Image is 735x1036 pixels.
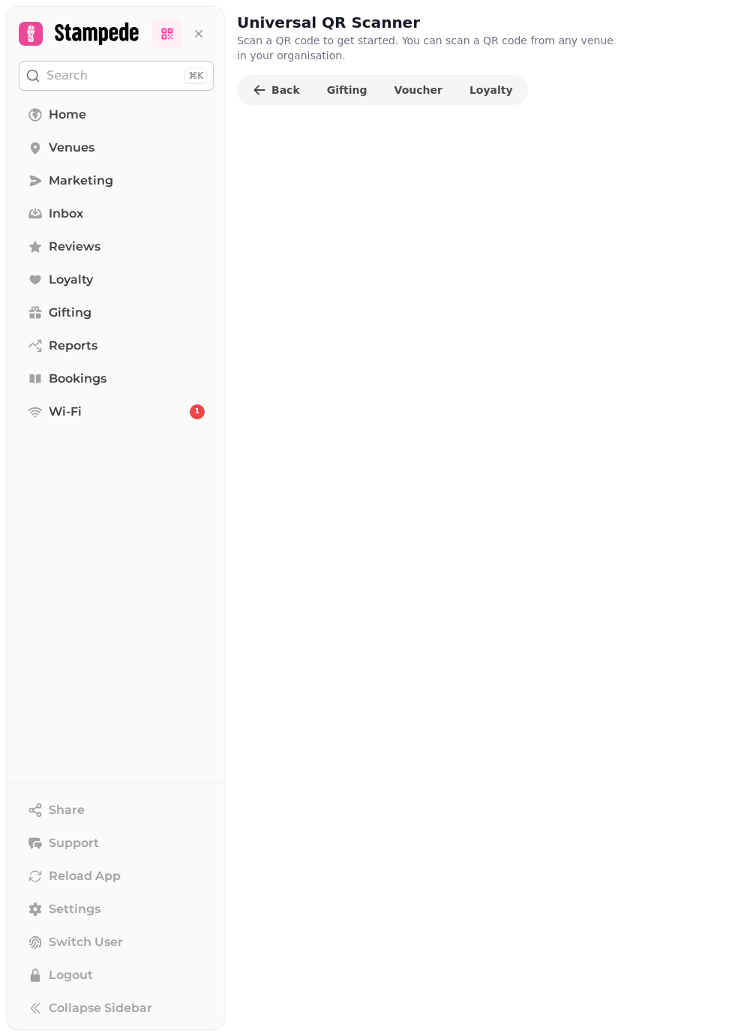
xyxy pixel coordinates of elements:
[19,795,214,825] button: Share
[19,133,214,163] a: Venues
[19,397,214,427] a: Wi-Fi1
[49,900,100,918] span: Settings
[49,801,85,819] span: Share
[19,61,214,91] button: Search⌘K
[184,68,207,84] div: ⌘K
[19,199,214,229] a: Inbox
[271,85,300,95] span: Back
[19,960,214,990] button: Logout
[49,205,83,223] span: Inbox
[457,78,525,102] button: Loyalty
[19,232,214,262] a: Reviews
[49,999,152,1017] span: Collapse Sidebar
[49,106,86,124] span: Home
[19,828,214,858] button: Support
[49,139,94,157] span: Venues
[49,172,113,190] span: Marketing
[394,85,442,95] span: Voucher
[49,304,91,322] span: Gifting
[49,933,123,951] span: Switch User
[49,271,93,289] span: Loyalty
[49,238,100,256] span: Reviews
[327,85,367,95] span: Gifting
[19,861,214,891] button: Reload App
[195,407,199,417] span: 1
[49,834,99,852] span: Support
[49,966,93,984] span: Logout
[237,12,525,33] h2: Universal QR Scanner
[315,78,379,102] button: Gifting
[469,85,513,95] span: Loyalty
[19,100,214,130] a: Home
[19,364,214,394] a: Bookings
[19,298,214,328] a: Gifting
[19,166,214,196] a: Marketing
[49,370,106,388] span: Bookings
[382,78,454,102] button: Voucher
[19,993,214,1023] button: Collapse Sidebar
[19,265,214,295] a: Loyalty
[49,403,82,421] span: Wi-Fi
[19,894,214,924] a: Settings
[240,78,312,102] button: Back
[46,67,88,85] p: Search
[19,927,214,957] button: Switch User
[19,331,214,361] a: Reports
[49,867,121,885] span: Reload App
[237,33,621,63] p: Scan a QR code to get started. You can scan a QR code from any venue in your organisation.
[49,337,97,355] span: Reports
